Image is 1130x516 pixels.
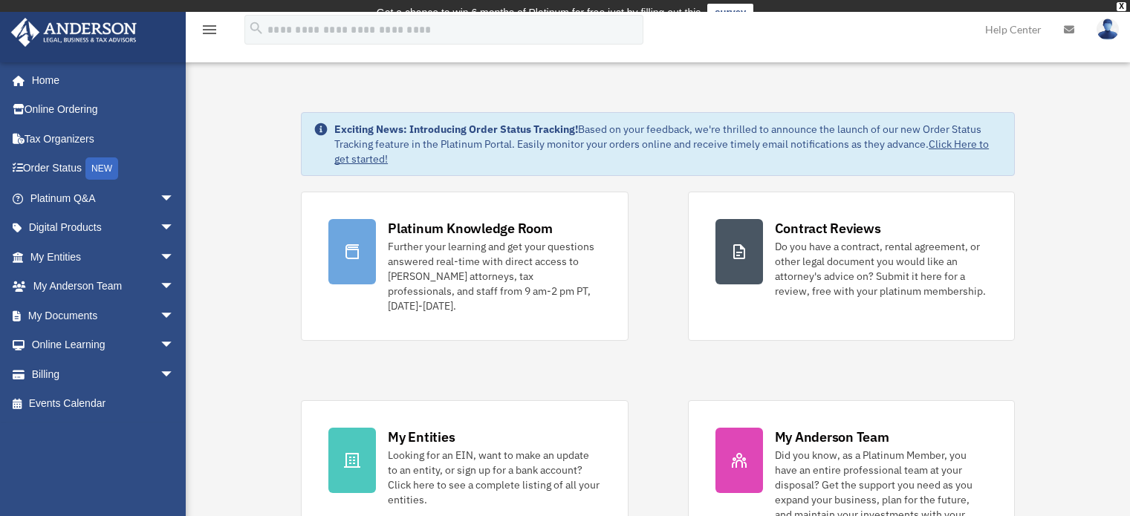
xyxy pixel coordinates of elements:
a: Digital Productsarrow_drop_down [10,213,197,243]
img: User Pic [1097,19,1119,40]
a: Contract Reviews Do you have a contract, rental agreement, or other legal document you would like... [688,192,1015,341]
a: Platinum Q&Aarrow_drop_down [10,183,197,213]
a: My Documentsarrow_drop_down [10,301,197,330]
a: Events Calendar [10,389,197,419]
span: arrow_drop_down [160,272,189,302]
div: close [1117,2,1126,11]
div: Get a chance to win 6 months of Platinum for free just by filling out this [377,4,701,22]
span: arrow_drop_down [160,330,189,361]
div: Based on your feedback, we're thrilled to announce the launch of our new Order Status Tracking fe... [334,122,1002,166]
a: Click Here to get started! [334,137,989,166]
a: Home [10,65,189,95]
div: Contract Reviews [775,219,881,238]
a: My Anderson Teamarrow_drop_down [10,272,197,301]
div: Do you have a contract, rental agreement, or other legal document you would like an attorney's ad... [775,239,987,298]
span: arrow_drop_down [160,183,189,214]
a: Billingarrow_drop_down [10,359,197,389]
span: arrow_drop_down [160,213,189,244]
span: arrow_drop_down [160,359,189,390]
div: Looking for an EIN, want to make an update to an entity, or sign up for a bank account? Click her... [388,448,600,507]
i: search [248,20,264,36]
strong: Exciting News: Introducing Order Status Tracking! [334,123,578,136]
span: arrow_drop_down [160,242,189,272]
i: menu [201,21,218,39]
img: Anderson Advisors Platinum Portal [7,18,141,47]
a: Online Ordering [10,95,197,125]
a: survey [707,4,753,22]
a: Tax Organizers [10,124,197,154]
a: My Entitiesarrow_drop_down [10,242,197,272]
div: Further your learning and get your questions answered real-time with direct access to [PERSON_NAM... [388,239,600,313]
a: Platinum Knowledge Room Further your learning and get your questions answered real-time with dire... [301,192,628,341]
span: arrow_drop_down [160,301,189,331]
a: Online Learningarrow_drop_down [10,330,197,360]
a: menu [201,26,218,39]
div: My Entities [388,428,455,446]
a: Order StatusNEW [10,154,197,184]
div: My Anderson Team [775,428,889,446]
div: NEW [85,157,118,180]
div: Platinum Knowledge Room [388,219,553,238]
